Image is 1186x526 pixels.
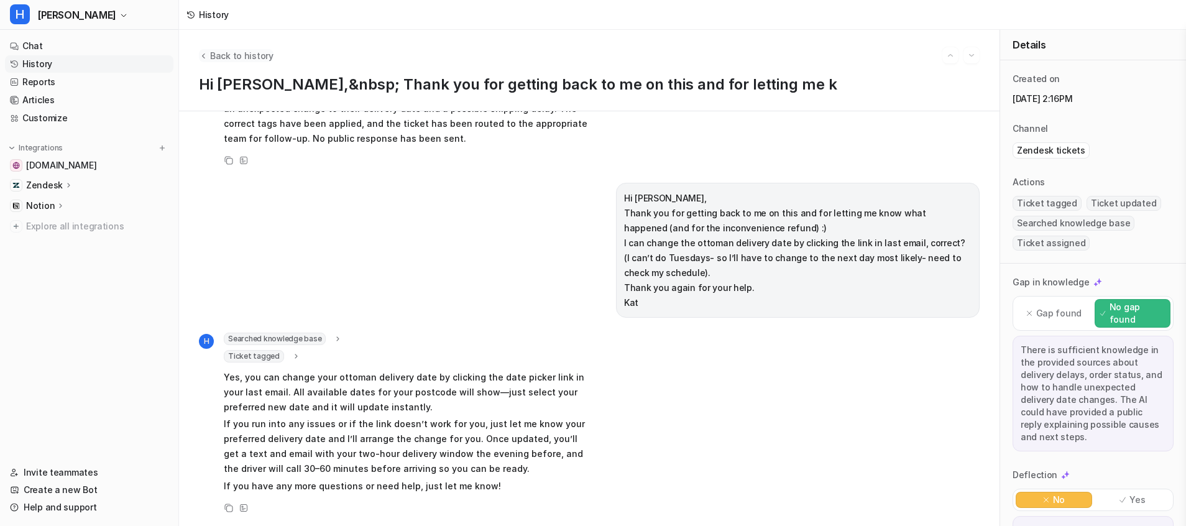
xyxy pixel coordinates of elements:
[5,91,173,109] a: Articles
[12,202,20,210] img: Notion
[199,49,274,62] button: Back to history
[210,49,274,62] span: Back to history
[199,76,980,93] p: Hi [PERSON_NAME],&nbsp; Thank you for getting back to me on this and for letting me k
[224,86,587,146] p: This ticket has been categorized as "Delivery" because the user's inquiry is about an unexpected ...
[5,37,173,55] a: Chat
[5,464,173,481] a: Invite teammates
[199,334,214,349] span: H
[1013,216,1134,231] span: Searched knowledge base
[5,481,173,499] a: Create a new Bot
[12,162,20,169] img: swyfthome.com
[37,6,116,24] span: [PERSON_NAME]
[967,50,976,61] img: Next session
[1013,176,1045,188] p: Actions
[224,479,587,494] p: If you have any more questions or need help, just let me know!
[224,417,587,476] p: If you run into any issues or if the link doesn’t work for you, just let me know your preferred d...
[1013,336,1174,451] div: There is sufficient knowledge in the provided sources about delivery delays, order status, and ho...
[12,182,20,189] img: Zendesk
[158,144,167,152] img: menu_add.svg
[19,143,63,153] p: Integrations
[1110,301,1165,326] p: No gap found
[5,73,173,91] a: Reports
[1017,144,1085,157] p: Zendesk tickets
[1087,196,1161,211] span: Ticket updated
[224,370,587,415] p: Yes, you can change your ottoman delivery date by clicking the date picker link in your last emai...
[1036,307,1082,320] p: Gap found
[1013,236,1090,251] span: Ticket assigned
[1013,93,1174,105] p: [DATE] 2:16PM
[5,499,173,516] a: Help and support
[624,191,972,310] p: Hi [PERSON_NAME], Thank you for getting back to me on this and for letting me know what happened ...
[1129,494,1145,506] p: Yes
[224,333,326,345] span: Searched knowledge base
[946,50,955,61] img: Previous session
[224,350,284,362] span: Ticket tagged
[26,200,55,212] p: Notion
[963,47,980,63] button: Go to next session
[26,159,96,172] span: [DOMAIN_NAME]
[26,179,63,191] p: Zendesk
[5,157,173,174] a: swyfthome.com[DOMAIN_NAME]
[1013,196,1082,211] span: Ticket tagged
[1013,73,1060,85] p: Created on
[5,142,67,154] button: Integrations
[5,218,173,235] a: Explore all integrations
[1053,494,1065,506] p: No
[10,4,30,24] span: H
[199,8,229,21] div: History
[1013,469,1057,481] p: Deflection
[5,109,173,127] a: Customize
[942,47,958,63] button: Go to previous session
[5,55,173,73] a: History
[7,144,16,152] img: expand menu
[10,220,22,233] img: explore all integrations
[1013,122,1048,135] p: Channel
[1013,276,1090,288] p: Gap in knowledge
[1000,30,1186,60] div: Details
[26,216,168,236] span: Explore all integrations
